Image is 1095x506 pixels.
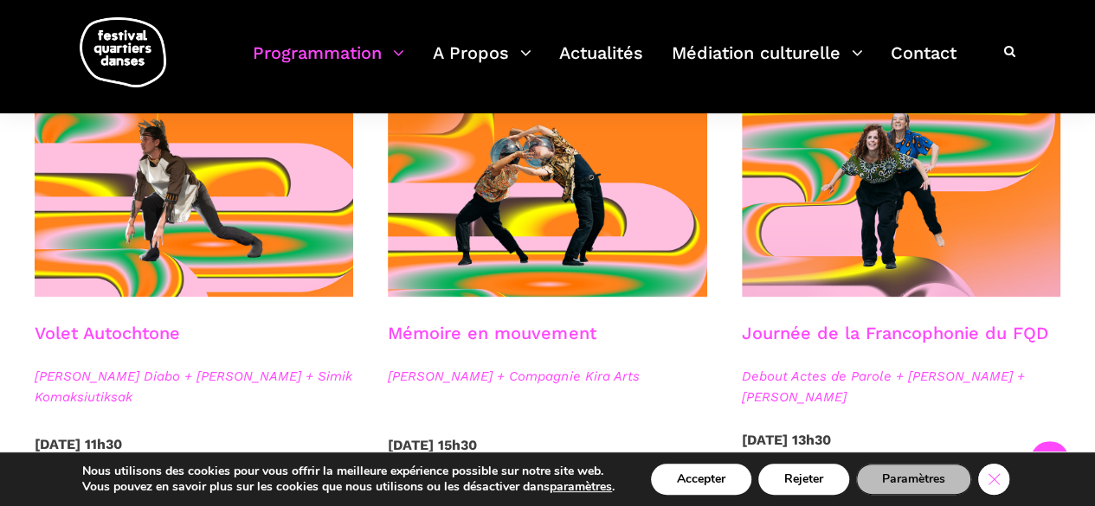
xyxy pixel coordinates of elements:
a: Mémoire en mouvement [388,323,596,343]
strong: [DATE] 15h30 [388,437,477,453]
span: [PERSON_NAME] + Compagnie Kira Arts [388,366,706,387]
a: Programmation [253,38,404,89]
a: Médiation culturelle [672,38,863,89]
a: Contact [891,38,957,89]
span: [PERSON_NAME] Diabo + [PERSON_NAME] + Simik Komaksiutiksak [35,366,353,407]
p: Nous utilisons des cookies pour vous offrir la meilleure expérience possible sur notre site web. [82,464,615,479]
p: Belvédère Kondiaronk / le [GEOGRAPHIC_DATA] [35,433,353,500]
p: Parc Médéric-Martin / [GEOGRAPHIC_DATA][PERSON_NAME] [388,434,706,501]
button: Paramètres [856,464,971,495]
p: Vous pouvez en savoir plus sur les cookies que nous utilisons ou les désactiver dans . [82,479,615,495]
a: Actualités [559,38,643,89]
a: Journée de la Francophonie du FQD [742,323,1048,343]
button: Rejeter [758,464,849,495]
a: A Propos [433,38,531,89]
p: Maison de la culture de [GEOGRAPHIC_DATA] [742,429,1060,473]
strong: [DATE] 13h30 [742,432,831,448]
a: Volet Autochtone [35,323,180,343]
button: Close GDPR Cookie Banner [978,464,1009,495]
span: Debout Actes de Parole + [PERSON_NAME] + [PERSON_NAME] [742,366,1060,407]
strong: [DATE] 11h30 [35,436,122,452]
button: Accepter [651,464,751,495]
img: logo-fqd-med [80,17,166,87]
button: paramètres [550,479,612,495]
